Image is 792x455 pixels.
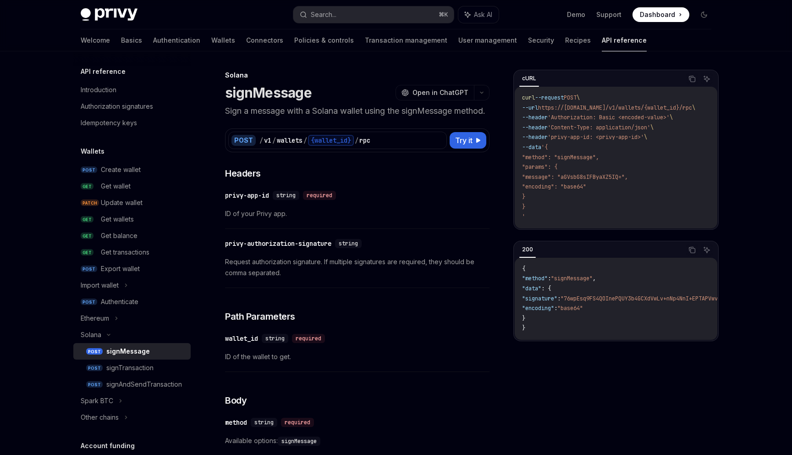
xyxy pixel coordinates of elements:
[308,135,354,146] div: {wallet_id}
[81,84,116,95] div: Introduction
[522,94,535,101] span: curl
[101,164,141,175] div: Create wallet
[519,244,536,255] div: 200
[541,285,551,292] span: : {
[73,376,191,393] a: POSTsignAndSendTransaction
[73,194,191,211] a: PATCHUpdate wallet
[73,98,191,115] a: Authorization signatures
[538,104,692,111] span: https://[DOMAIN_NAME]/v1/wallets/{wallet_id}/rpc
[692,104,695,111] span: \
[106,362,154,373] div: signTransaction
[522,124,548,131] span: --header
[593,275,596,282] span: ,
[225,418,247,427] div: method
[254,419,274,426] span: string
[522,133,548,141] span: --header
[281,418,314,427] div: required
[528,29,554,51] a: Security
[522,324,525,332] span: }
[548,275,551,282] span: :
[686,244,698,256] button: Copy the contents from the code block
[73,360,191,376] a: POSTsignTransaction
[303,191,336,200] div: required
[701,244,713,256] button: Ask AI
[73,178,191,194] a: GETGet wallet
[81,8,137,21] img: dark logo
[365,29,447,51] a: Transaction management
[522,163,557,171] span: "params": {
[632,7,689,22] a: Dashboard
[101,296,138,307] div: Authenticate
[548,124,650,131] span: 'Content-Type: application/json'
[541,144,548,151] span: '{
[450,132,486,149] button: Try it
[412,88,468,97] span: Open in ChatGPT
[522,285,541,292] span: "data"
[73,294,191,310] a: POSTAuthenticate
[225,334,258,343] div: wallet_id
[225,435,489,446] span: Available options:
[101,214,134,225] div: Get wallets
[519,73,539,84] div: cURL
[548,133,644,141] span: 'privy-app-id: <privy-app-id>'
[359,136,370,145] div: rpc
[225,239,331,248] div: privy-authorization-signature
[522,203,525,211] span: }
[554,305,557,312] span: :
[265,335,285,342] span: string
[86,365,103,372] span: POST
[81,249,93,256] span: GET
[522,315,525,322] span: }
[81,101,153,112] div: Authorization signatures
[697,7,711,22] button: Toggle dark mode
[522,265,525,272] span: {
[259,136,263,145] div: /
[81,313,109,324] div: Ethereum
[81,117,137,128] div: Idempotency keys
[439,11,448,18] span: ⌘ K
[522,193,525,200] span: }
[551,275,593,282] span: "signMessage"
[153,29,200,51] a: Authentication
[355,136,358,145] div: /
[81,183,93,190] span: GET
[81,440,135,451] h5: Account funding
[81,395,113,406] div: Spark BTC
[225,208,489,219] span: ID of your Privy app.
[81,66,126,77] h5: API reference
[276,192,296,199] span: string
[101,247,149,258] div: Get transactions
[225,394,247,407] span: Body
[121,29,142,51] a: Basics
[293,6,454,23] button: Search...⌘K
[596,10,621,19] a: Support
[522,173,628,181] span: "message": "aGVsbG8sIFByaXZ5IQ=",
[602,29,647,51] a: API reference
[522,144,541,151] span: --data
[225,351,489,362] span: ID of the wallet to get.
[81,29,110,51] a: Welcome
[81,280,119,291] div: Import wallet
[522,104,538,111] span: --url
[557,295,561,302] span: :
[225,71,489,80] div: Solana
[225,256,489,278] span: Request authorization signature. If multiple signatures are required, they should be comma separa...
[535,94,564,101] span: --request
[211,29,235,51] a: Wallets
[101,263,140,274] div: Export wallet
[81,266,97,272] span: POST
[339,240,358,247] span: string
[396,85,474,100] button: Open in ChatGPT
[701,73,713,85] button: Ask AI
[81,146,104,157] h5: Wallets
[73,115,191,131] a: Idempotency keys
[246,29,283,51] a: Connectors
[225,167,261,180] span: Headers
[81,329,101,340] div: Solana
[278,437,320,446] code: signMessage
[564,94,577,101] span: POST
[231,135,256,146] div: POST
[81,233,93,239] span: GET
[565,29,591,51] a: Recipes
[640,10,675,19] span: Dashboard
